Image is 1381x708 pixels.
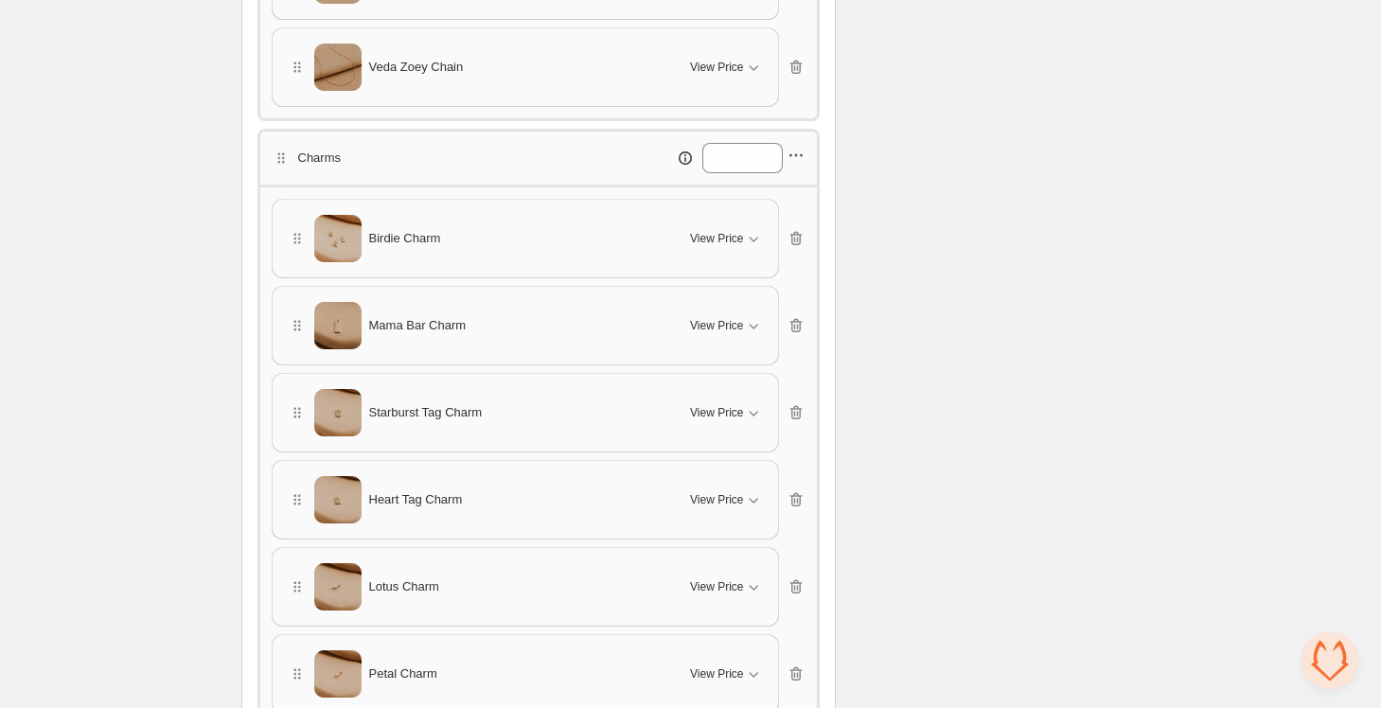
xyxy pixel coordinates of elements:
span: Birdie Charm [369,229,441,248]
img: Mama Bar Charm [314,302,362,349]
span: Lotus Charm [369,577,439,596]
img: Heart Tag Charm [314,476,362,523]
button: View Price [679,485,773,515]
span: Mama Bar Charm [369,316,467,335]
a: Open chat [1301,632,1358,689]
span: Petal Charm [369,664,437,683]
button: View Price [679,659,773,689]
span: Veda Zoey Chain [369,58,464,77]
img: Starburst Tag Charm [314,389,362,436]
span: View Price [690,492,743,507]
span: View Price [690,231,743,246]
span: Heart Tag Charm [369,490,463,509]
img: Birdie Charm [314,215,362,262]
img: Petal Charm [314,650,362,698]
button: View Price [679,572,773,602]
span: Starburst Tag Charm [369,403,483,422]
button: View Price [679,223,773,254]
span: View Price [690,60,743,75]
button: View Price [679,310,773,341]
img: Lotus Charm [314,563,362,611]
img: Veda Zoey Chain [314,34,362,100]
span: View Price [690,666,743,681]
p: Charms [298,149,342,168]
span: View Price [690,318,743,333]
span: View Price [690,579,743,594]
button: View Price [679,52,773,82]
span: View Price [690,405,743,420]
button: View Price [679,398,773,428]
